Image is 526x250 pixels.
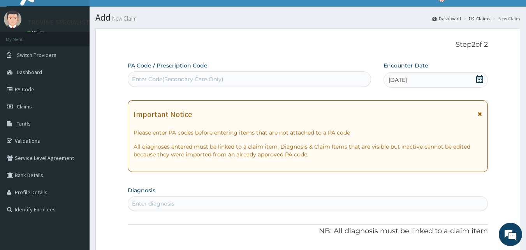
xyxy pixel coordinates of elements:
[17,120,31,127] span: Tariffs
[128,186,155,194] label: Diagnosis
[27,30,46,35] a: Online
[17,103,32,110] span: Claims
[389,76,407,84] span: [DATE]
[128,41,488,49] p: Step 2 of 2
[45,75,107,154] span: We're online!
[134,129,482,137] p: Please enter PA codes before entering items that are not attached to a PA code
[134,110,192,119] h1: Important Notice
[132,75,223,83] div: Enter Code(Secondary Care Only)
[40,44,131,54] div: Chat with us now
[132,200,174,207] div: Enter diagnosis
[27,19,122,26] p: TRUVINE SPECIALIST HOSPITAL
[95,12,520,23] h1: Add
[128,62,208,69] label: PA Code / Prescription Code
[17,51,56,59] span: Switch Providers
[384,62,428,69] label: Encounter Date
[4,11,21,28] img: User Image
[432,15,461,22] a: Dashboard
[14,39,32,59] img: d_794563401_company_1708531726252_794563401
[128,226,488,236] p: NB: All diagnosis must be linked to a claim item
[17,69,42,76] span: Dashboard
[111,16,137,21] small: New Claim
[128,4,146,23] div: Minimize live chat window
[4,167,148,194] textarea: Type your message and hit 'Enter'
[134,143,482,158] p: All diagnoses entered must be linked to a claim item. Diagnosis & Claim Items that are visible bu...
[469,15,490,22] a: Claims
[491,15,520,22] li: New Claim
